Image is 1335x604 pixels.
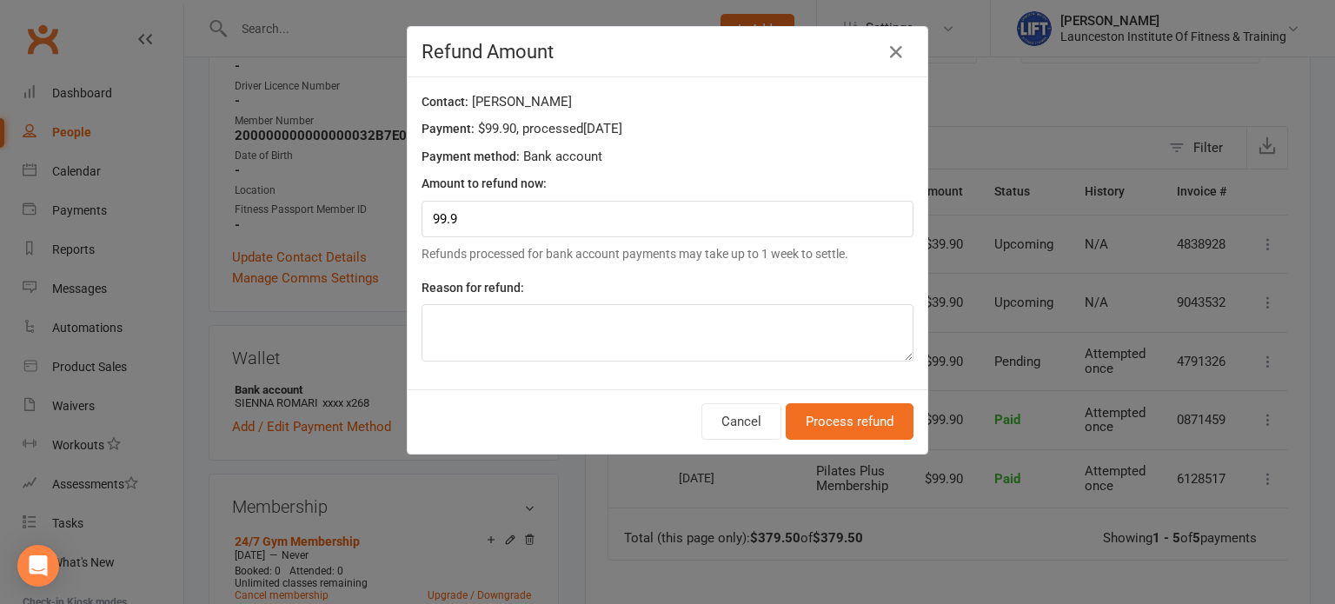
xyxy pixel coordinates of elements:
label: Amount to refund now: [422,174,547,193]
a: Close [882,38,910,66]
label: Reason for refund: [422,278,524,297]
div: Bank account [422,146,913,173]
label: Payment method: [422,147,520,166]
div: $99.90 , processed [DATE] [422,118,913,145]
label: Contact: [422,92,468,111]
div: Refunds processed for bank account payments may take up to 1 week to settle. [422,244,913,263]
div: Open Intercom Messenger [17,545,59,587]
label: Payment: [422,119,475,138]
button: Cancel [701,403,781,440]
h4: Refund Amount [422,41,913,63]
button: Process refund [786,403,913,440]
div: [PERSON_NAME] [422,91,913,118]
